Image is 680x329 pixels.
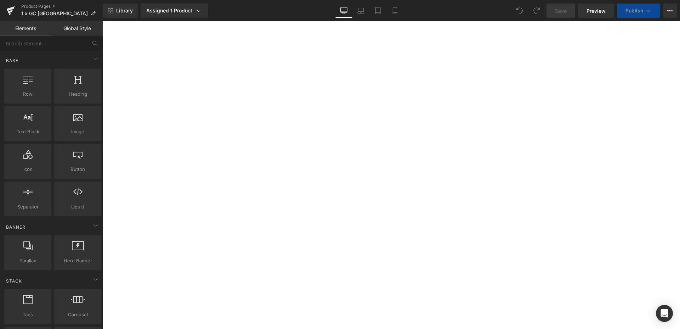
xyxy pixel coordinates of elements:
a: Preview [578,4,614,18]
span: Save [555,7,567,15]
span: Tabs [6,311,49,318]
span: Heading [56,90,99,98]
a: Desktop [335,4,352,18]
a: Global Style [51,21,103,35]
span: Carousel [56,311,99,318]
div: Assigned 1 Product [146,7,202,14]
a: Product Pages [21,4,103,9]
button: More [663,4,677,18]
span: 1 x GC [GEOGRAPHIC_DATA] [21,11,88,16]
a: Laptop [352,4,369,18]
span: Publish [625,8,643,13]
a: Tablet [369,4,386,18]
span: Row [6,90,49,98]
button: Redo [529,4,544,18]
span: Preview [586,7,606,15]
span: Stack [5,278,23,284]
button: Publish [617,4,660,18]
span: Text Block [6,128,49,135]
span: Base [5,57,19,64]
div: Open Intercom Messenger [656,305,673,322]
span: Separator [6,203,49,211]
span: Icon [6,166,49,173]
span: Hero Banner [56,257,99,264]
span: Parallax [6,257,49,264]
a: New Library [103,4,138,18]
span: Library [116,7,133,14]
a: Mobile [386,4,403,18]
span: Button [56,166,99,173]
button: Undo [512,4,527,18]
span: Image [56,128,99,135]
span: Banner [5,224,26,230]
span: Liquid [56,203,99,211]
